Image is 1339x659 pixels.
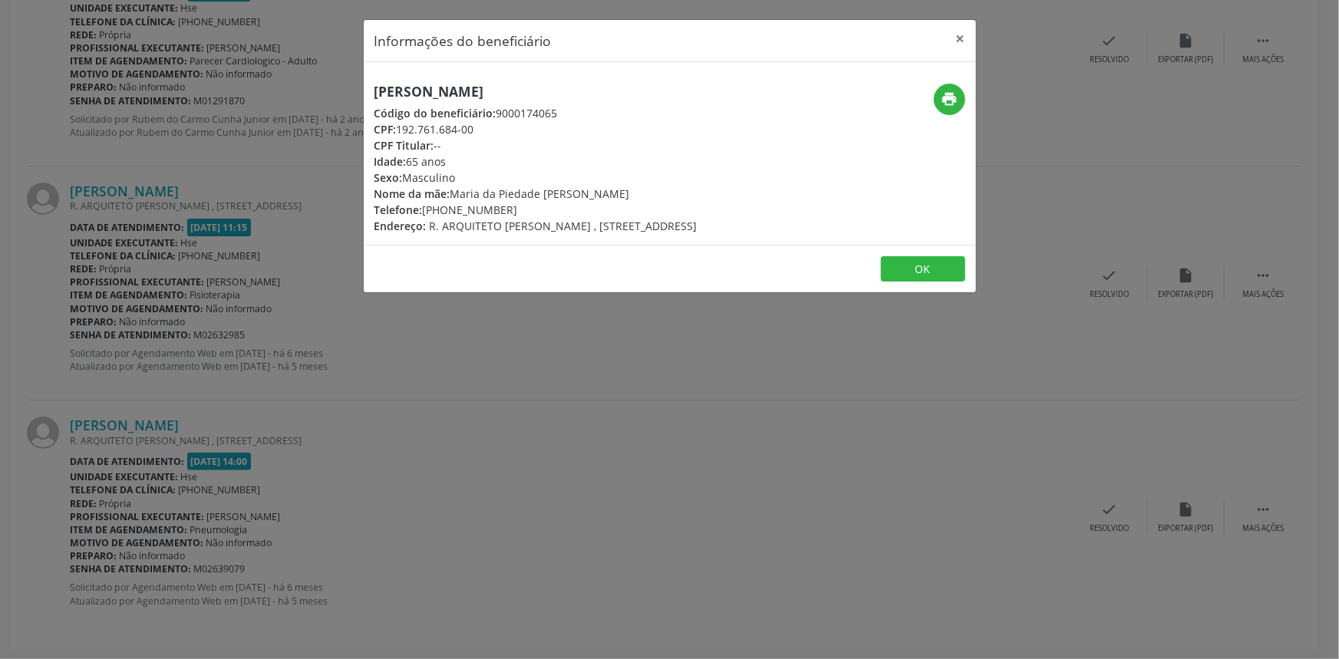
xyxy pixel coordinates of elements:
[374,186,450,201] span: Nome da mãe:
[374,186,698,202] div: Maria da Piedade [PERSON_NAME]
[374,170,698,186] div: Masculino
[374,137,698,153] div: --
[374,138,434,153] span: CPF Titular:
[945,20,976,58] button: Close
[374,202,698,218] div: [PHONE_NUMBER]
[374,219,427,233] span: Endereço:
[941,91,958,107] i: print
[374,122,397,137] span: CPF:
[374,153,698,170] div: 65 anos
[374,105,698,121] div: 9000174065
[374,154,407,169] span: Idade:
[374,121,698,137] div: 192.761.684-00
[881,256,965,282] button: OK
[374,84,698,100] h5: [PERSON_NAME]
[374,106,496,120] span: Código do beneficiário:
[374,31,552,51] h5: Informações do beneficiário
[934,84,965,115] button: print
[374,203,423,217] span: Telefone:
[430,219,698,233] span: R. ARQUITETO [PERSON_NAME] , [STREET_ADDRESS]
[374,170,403,185] span: Sexo:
